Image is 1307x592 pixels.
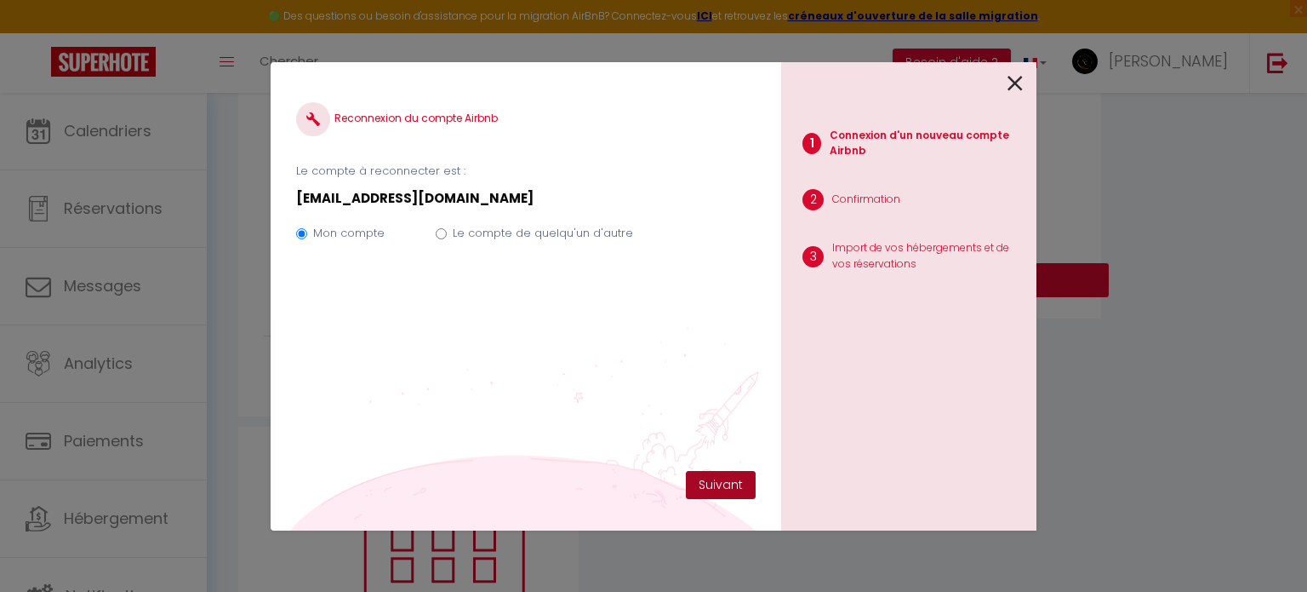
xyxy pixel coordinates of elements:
span: 2 [802,189,824,210]
span: 3 [802,246,824,267]
span: 1 [802,133,821,154]
label: Le compte de quelqu'un d'autre [453,225,633,242]
p: [EMAIL_ADDRESS][DOMAIN_NAME] [296,188,756,209]
label: Mon compte [313,225,385,242]
p: Confirmation [832,192,900,208]
p: Le compte à reconnecter est : [296,163,756,180]
button: Suivant [686,471,756,500]
h4: Reconnexion du compte Airbnb [296,102,756,136]
p: Connexion d'un nouveau compte Airbnb [830,128,1023,160]
button: Ouvrir le widget de chat LiveChat [14,7,65,58]
p: Import de vos hébergements et de vos réservations [832,240,1023,273]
